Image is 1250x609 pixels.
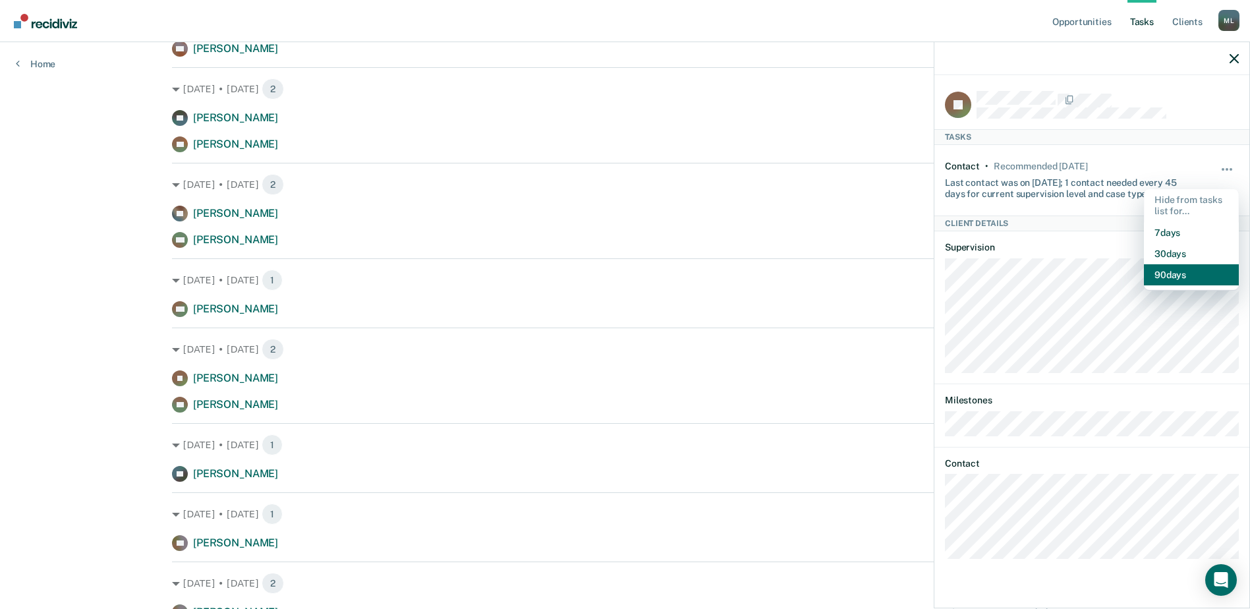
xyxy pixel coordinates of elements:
div: Client Details [934,216,1249,231]
span: 2 [262,339,284,360]
button: 7 days [1144,222,1239,243]
span: 2 [262,174,284,195]
dt: Supervision [945,242,1239,253]
div: [DATE] • [DATE] [172,434,1078,455]
span: [PERSON_NAME] [193,467,278,480]
span: [PERSON_NAME] [193,372,278,384]
div: [DATE] • [DATE] [172,270,1078,291]
dt: Milestones [945,395,1239,406]
span: 1 [262,270,283,291]
span: [PERSON_NAME] [193,207,278,219]
div: [DATE] • [DATE] [172,78,1078,100]
div: [DATE] • [DATE] [172,174,1078,195]
span: [PERSON_NAME] [193,138,278,150]
div: [DATE] • [DATE] [172,504,1078,525]
span: [PERSON_NAME] [193,536,278,549]
img: Recidiviz [14,14,77,28]
span: [PERSON_NAME] [193,111,278,124]
div: Open Intercom Messenger [1205,564,1237,596]
div: • [985,161,988,172]
button: Profile dropdown button [1218,10,1239,31]
button: 30 days [1144,243,1239,264]
span: 2 [262,573,284,594]
div: [DATE] • [DATE] [172,573,1078,594]
div: Last contact was on [DATE]; 1 contact needed every 45 days for current supervision level and case... [945,172,1190,200]
div: M L [1218,10,1239,31]
span: 1 [262,504,283,525]
div: Contact [945,161,980,172]
div: Hide from tasks list for... [1144,189,1239,222]
span: 1 [262,434,283,455]
div: Tasks [934,129,1249,145]
button: 90 days [1144,264,1239,285]
span: [PERSON_NAME] [193,233,278,246]
div: Recommended in 8 days [994,161,1087,172]
span: [PERSON_NAME] [193,303,278,315]
a: Home [16,58,55,70]
dt: Contact [945,458,1239,469]
div: [DATE] • [DATE] [172,339,1078,360]
span: 2 [262,78,284,100]
span: [PERSON_NAME] [193,398,278,411]
span: [PERSON_NAME] [193,42,278,55]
